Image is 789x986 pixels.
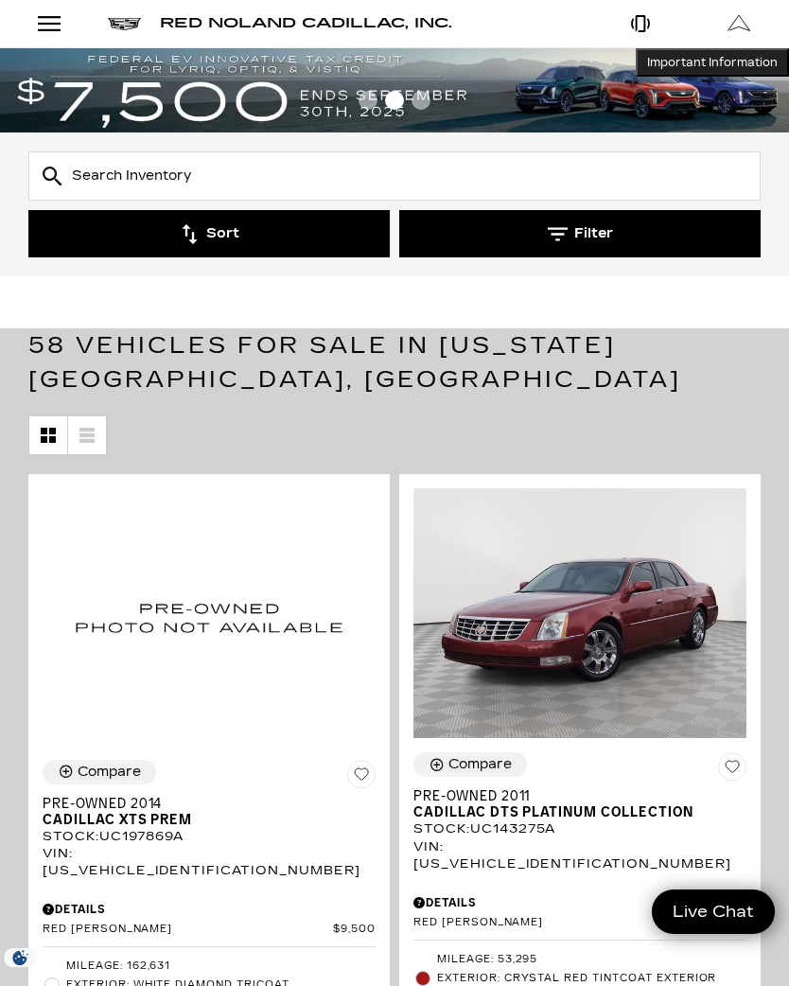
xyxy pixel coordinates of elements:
[413,488,746,738] img: 2011 Cadillac DTS Platinum Collection
[413,950,746,969] li: Mileage: 53,295
[43,760,156,784] button: Compare Vehicle
[28,210,390,257] button: Sort
[413,752,527,777] button: Compare Vehicle
[43,796,376,828] a: Pre-Owned 2014Cadillac XTS PREM
[448,756,512,773] div: Compare
[43,488,376,745] img: 2014 Cadillac XTS PREM
[413,788,732,804] span: Pre-Owned 2011
[43,901,376,918] div: Pricing Details - Pre-Owned 2014 Cadillac XTS PREM
[413,916,746,930] a: Red [PERSON_NAME] $14,750
[399,210,761,257] button: Filter
[413,894,746,911] div: Pricing Details - Pre-Owned 2011 Cadillac DTS Platinum Collection
[160,15,452,31] span: Red Noland Cadillac, Inc.
[413,788,746,820] a: Pre-Owned 2011Cadillac DTS Platinum Collection
[108,18,141,30] img: Cadillac logo
[333,923,376,937] span: $9,500
[413,804,732,820] span: Cadillac DTS Platinum Collection
[43,923,333,937] span: Red [PERSON_NAME]
[412,91,430,110] span: Go to slide 3
[413,838,746,872] div: VIN: [US_VEHICLE_IDENTIFICATION_NUMBER]
[647,55,778,70] span: Important Information
[160,17,452,30] a: Red Noland Cadillac, Inc.
[43,845,376,879] div: VIN: [US_VEHICLE_IDENTIFICATION_NUMBER]
[359,91,377,110] span: Go to slide 1
[43,812,361,828] span: Cadillac XTS PREM
[43,957,376,976] li: Mileage: 162,631
[78,764,141,781] div: Compare
[43,828,376,845] div: Stock : UC197869A
[28,151,761,201] input: Search Inventory
[718,752,746,788] button: Save Vehicle
[413,820,746,837] div: Stock : UC143275A
[43,923,376,937] a: Red [PERSON_NAME] $9,500
[28,332,681,393] span: 58 Vehicles for Sale in [US_STATE][GEOGRAPHIC_DATA], [GEOGRAPHIC_DATA]
[385,91,404,110] span: Go to slide 2
[43,796,361,812] span: Pre-Owned 2014
[347,760,376,796] button: Save Vehicle
[108,17,141,30] a: Cadillac logo
[652,889,775,934] a: Live Chat
[413,916,700,930] span: Red [PERSON_NAME]
[663,901,763,923] span: Live Chat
